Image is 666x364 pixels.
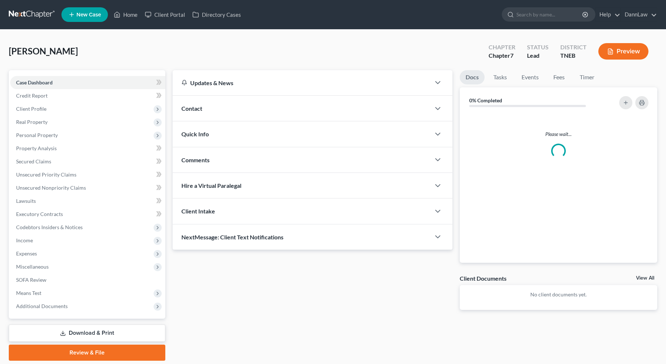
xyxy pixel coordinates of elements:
[16,303,68,309] span: Additional Documents
[516,70,545,84] a: Events
[516,8,583,21] input: Search by name...
[16,237,33,243] span: Income
[574,70,600,84] a: Timer
[16,145,57,151] span: Property Analysis
[16,290,41,296] span: Means Test
[466,130,651,138] p: Please wait...
[181,79,421,87] div: Updates & News
[16,250,37,257] span: Expenses
[181,156,210,163] span: Comments
[621,8,657,21] a: DannLaw
[10,76,165,89] a: Case Dashboard
[10,142,165,155] a: Property Analysis
[636,276,654,281] a: View All
[466,291,651,298] p: No client documents yet.
[189,8,245,21] a: Directory Cases
[10,155,165,168] a: Secured Claims
[10,194,165,208] a: Lawsuits
[10,273,165,287] a: SOFA Review
[527,43,549,52] div: Status
[489,52,515,60] div: Chapter
[488,70,513,84] a: Tasks
[181,105,202,112] span: Contact
[16,119,48,125] span: Real Property
[9,345,165,361] a: Review & File
[560,43,587,52] div: District
[16,198,36,204] span: Lawsuits
[10,181,165,194] a: Unsecured Nonpriority Claims
[181,234,283,240] span: NextMessage: Client Text Notifications
[548,70,571,84] a: Fees
[16,171,76,178] span: Unsecured Priority Claims
[10,168,165,181] a: Unsecured Priority Claims
[460,274,507,282] div: Client Documents
[10,208,165,221] a: Executory Contracts
[141,8,189,21] a: Client Portal
[596,8,620,21] a: Help
[16,185,86,191] span: Unsecured Nonpriority Claims
[9,46,78,56] span: [PERSON_NAME]
[16,158,51,164] span: Secured Claims
[527,52,549,60] div: Lead
[9,325,165,342] a: Download & Print
[510,52,513,59] span: 7
[181,182,241,189] span: Hire a Virtual Paralegal
[16,79,53,86] span: Case Dashboard
[460,70,485,84] a: Docs
[181,208,215,215] span: Client Intake
[16,211,63,217] span: Executory Contracts
[181,130,209,137] span: Quick Info
[469,97,502,103] strong: 0% Completed
[16,92,48,99] span: Credit Report
[16,263,49,270] span: Miscellaneous
[560,52,587,60] div: TNEB
[16,277,46,283] span: SOFA Review
[489,43,515,52] div: Chapter
[10,89,165,102] a: Credit Report
[110,8,141,21] a: Home
[16,224,83,230] span: Codebtors Insiders & Notices
[598,43,648,60] button: Preview
[16,106,46,112] span: Client Profile
[76,12,101,18] span: New Case
[16,132,58,138] span: Personal Property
